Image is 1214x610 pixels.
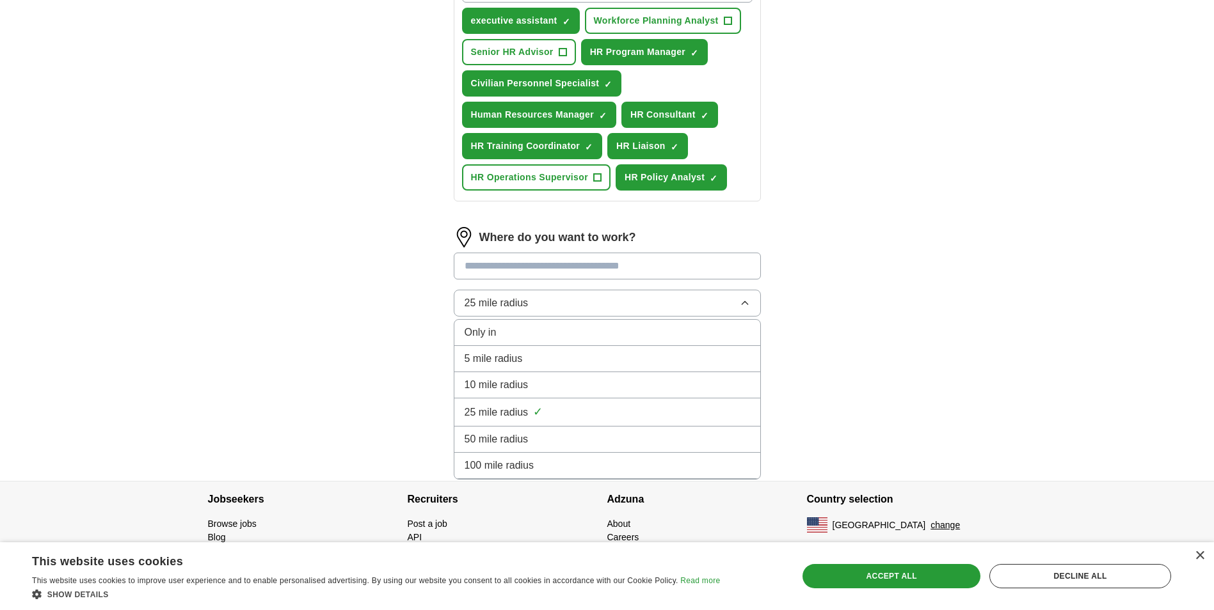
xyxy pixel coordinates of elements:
[585,8,741,34] button: Workforce Planning Analyst
[208,519,257,529] a: Browse jobs
[701,111,708,121] span: ✓
[585,142,593,152] span: ✓
[599,111,607,121] span: ✓
[989,564,1171,588] div: Decline all
[408,532,422,542] a: API
[691,48,698,58] span: ✓
[471,77,600,90] span: Civilian Personnel Specialist
[471,14,557,27] span: executive assistant
[462,8,580,34] button: executive assistant✓
[607,532,639,542] a: Careers
[462,164,611,191] button: HR Operations Supervisor
[671,142,678,152] span: ✓
[471,171,588,184] span: HR Operations Supervisor
[616,139,666,153] span: HR Liaison
[32,576,678,585] span: This website uses cookies to improve user experience and to enable personalised advertising. By u...
[465,405,529,420] span: 25 mile radius
[607,133,688,159] button: HR Liaison✓
[1195,551,1204,561] div: Close
[471,108,594,121] span: Human Resources Manager
[208,532,226,542] a: Blog
[616,164,727,191] button: HR Policy Analyst✓
[807,481,1007,517] h4: Country selection
[563,17,570,27] span: ✓
[465,325,497,340] span: Only in
[607,519,631,529] a: About
[465,295,529,311] span: 25 mile radius
[462,39,576,65] button: Senior HR Advisor
[32,588,720,600] div: Show details
[462,102,616,128] button: Human Resources Manager✓
[807,517,827,533] img: US flag
[471,139,580,153] span: HR Training Coordinator
[465,351,523,366] span: 5 mile radius
[625,171,705,184] span: HR Policy Analyst
[533,403,543,421] span: ✓
[465,458,534,473] span: 100 mile radius
[32,550,688,569] div: This website uses cookies
[465,377,529,393] span: 10 mile radius
[833,519,926,532] span: [GEOGRAPHIC_DATA]
[680,576,720,585] a: Read more, opens a new window
[630,108,696,121] span: HR Consultant
[604,79,612,90] span: ✓
[462,133,603,159] button: HR Training Coordinator✓
[594,14,719,27] span: Workforce Planning Analyst
[454,227,474,247] img: location.png
[710,173,717,184] span: ✓
[471,45,554,59] span: Senior HR Advisor
[47,590,109,599] span: Show details
[454,290,761,317] button: 25 mile radius
[462,70,622,97] button: Civilian Personnel Specialist✓
[581,39,708,65] button: HR Program Manager✓
[408,519,447,529] a: Post a job
[479,229,636,246] label: Where do you want to work?
[590,45,685,59] span: HR Program Manager
[803,564,980,588] div: Accept all
[621,102,718,128] button: HR Consultant✓
[930,519,960,532] button: change
[465,432,529,447] span: 50 mile radius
